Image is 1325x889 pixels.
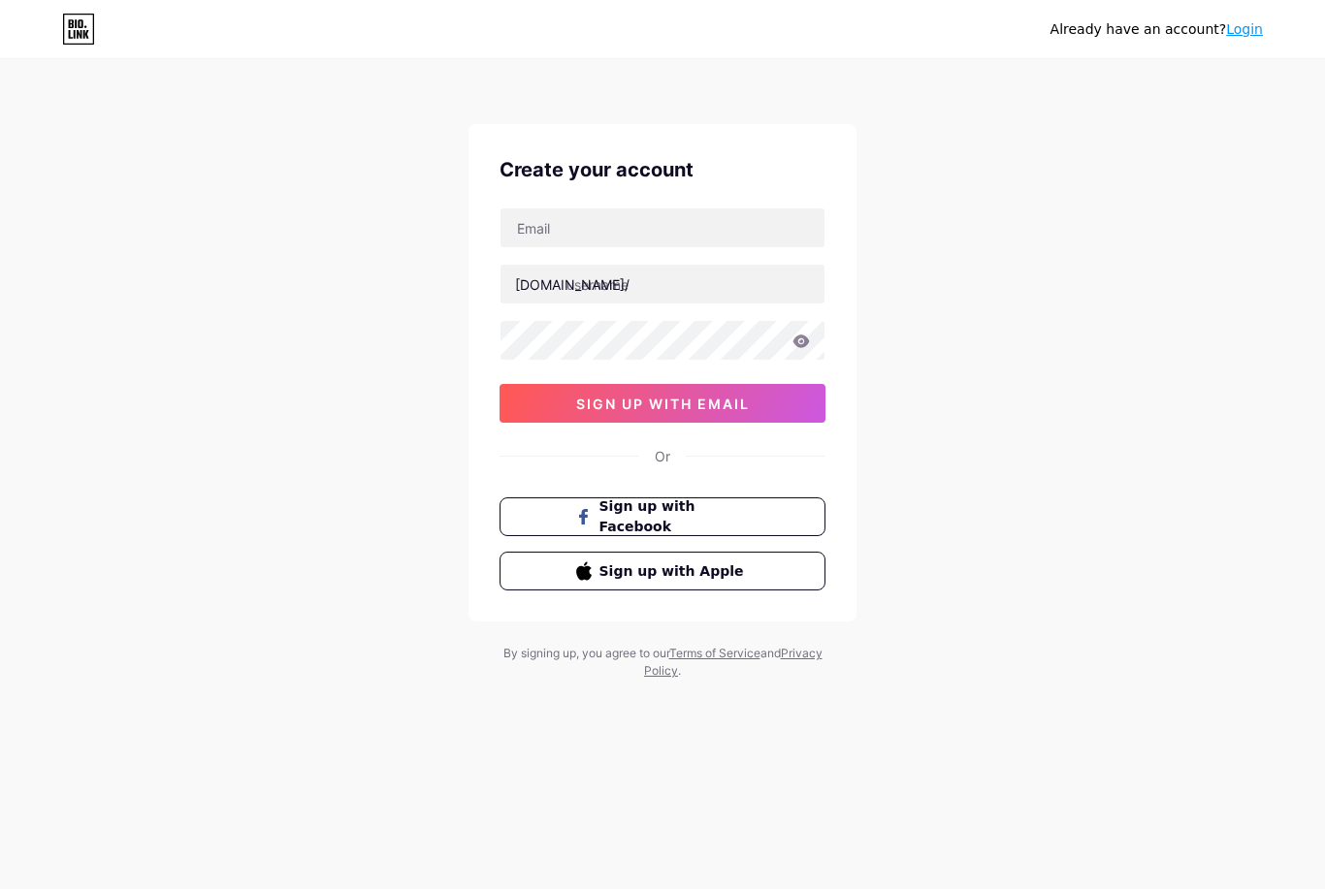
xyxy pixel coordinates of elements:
input: username [501,265,824,303]
div: Create your account [500,155,825,184]
div: By signing up, you agree to our and . [498,645,827,680]
span: sign up with email [576,396,750,412]
span: Sign up with Apple [599,561,750,582]
div: Or [655,446,670,466]
a: Login [1226,21,1263,37]
button: Sign up with Apple [500,552,825,590]
div: Already have an account? [1050,19,1263,40]
span: Sign up with Facebook [599,496,750,537]
button: sign up with email [500,384,825,423]
input: Email [501,208,824,247]
div: [DOMAIN_NAME]/ [515,274,630,295]
button: Sign up with Facebook [500,497,825,536]
a: Terms of Service [669,646,760,660]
